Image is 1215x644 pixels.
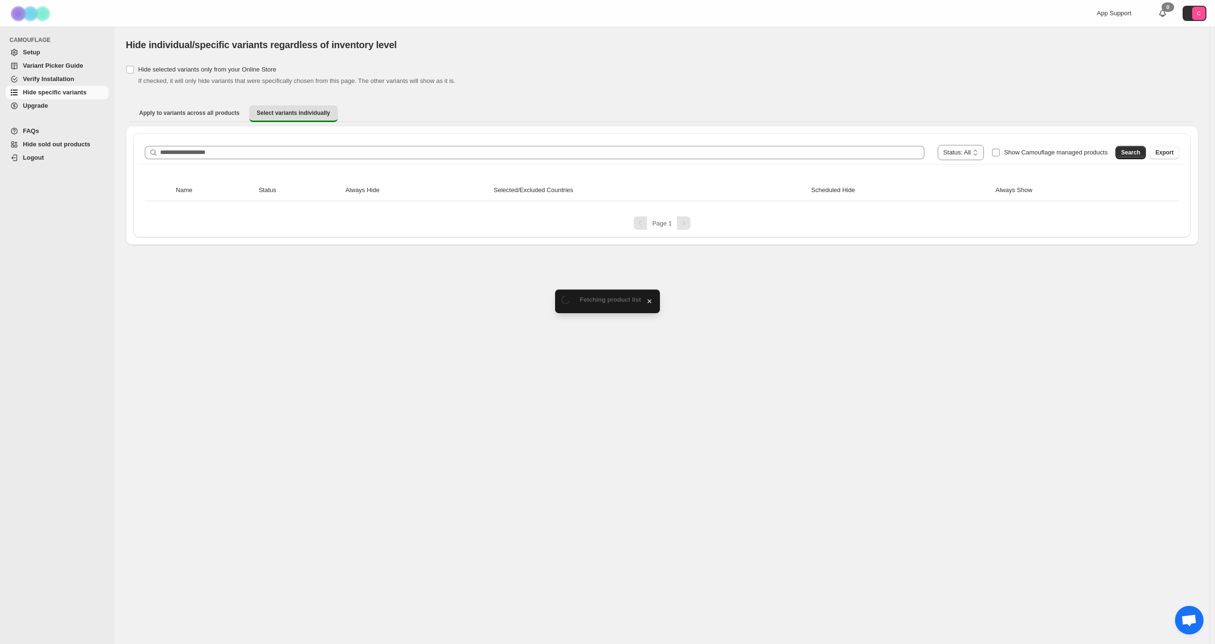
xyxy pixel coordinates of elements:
[809,180,993,201] th: Scheduled Hide
[132,105,247,121] button: Apply to variants across all products
[23,89,87,96] span: Hide specific variants
[8,0,55,27] img: Camouflage
[343,180,491,201] th: Always Hide
[652,220,672,227] span: Page 1
[173,180,256,201] th: Name
[6,46,109,59] a: Setup
[580,296,641,303] span: Fetching product list
[1115,146,1146,159] button: Search
[6,124,109,138] a: FAQs
[23,154,44,161] span: Logout
[6,151,109,164] a: Logout
[23,62,83,69] span: Variant Picker Guide
[126,40,397,50] span: Hide individual/specific variants regardless of inventory level
[6,59,109,72] a: Variant Picker Guide
[6,72,109,86] a: Verify Installation
[6,138,109,151] a: Hide sold out products
[256,180,343,201] th: Status
[1175,606,1204,634] a: Open chat
[1121,149,1140,156] span: Search
[23,49,40,56] span: Setup
[138,66,276,73] span: Hide selected variants only from your Online Store
[138,77,456,84] span: If checked, it will only hide variants that were specifically chosen from this page. The other va...
[249,105,338,122] button: Select variants individually
[1162,2,1174,12] div: 0
[992,180,1151,201] th: Always Show
[1004,149,1108,156] span: Show Camouflage managed products
[491,180,809,201] th: Selected/Excluded Countries
[1192,7,1205,20] span: Avatar with initials C
[6,99,109,112] a: Upgrade
[23,102,48,109] span: Upgrade
[1197,10,1201,16] text: C
[1158,9,1167,18] a: 0
[139,109,240,117] span: Apply to variants across all products
[1150,146,1179,159] button: Export
[1183,6,1206,21] button: Avatar with initials C
[1155,149,1174,156] span: Export
[10,36,110,44] span: CAMOUFLAGE
[6,86,109,99] a: Hide specific variants
[23,75,74,82] span: Verify Installation
[126,126,1198,245] div: Select variants individually
[141,216,1183,230] nav: Pagination
[257,109,330,117] span: Select variants individually
[23,141,91,148] span: Hide sold out products
[23,127,39,134] span: FAQs
[1097,10,1131,17] span: App Support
